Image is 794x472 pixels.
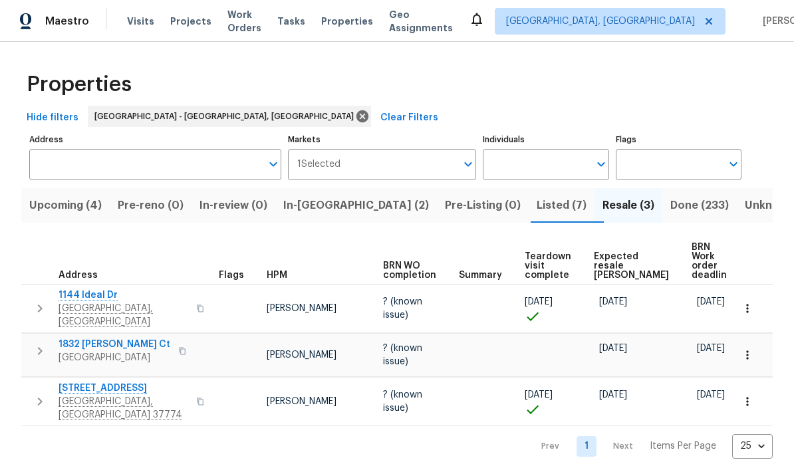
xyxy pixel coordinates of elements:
span: Properties [27,78,132,91]
p: Items Per Page [650,439,716,453]
div: [GEOGRAPHIC_DATA] - [GEOGRAPHIC_DATA], [GEOGRAPHIC_DATA] [88,106,371,127]
span: ? (known issue) [383,297,422,320]
span: Pre-Listing (0) [445,196,521,215]
span: Geo Assignments [389,8,453,35]
div: 25 [732,429,773,463]
span: HPM [267,271,287,280]
span: BRN Work order deadline [692,243,733,280]
span: Teardown visit complete [525,252,571,280]
span: [DATE] [599,297,627,306]
span: Expected resale [PERSON_NAME] [594,252,669,280]
span: Work Orders [227,8,261,35]
span: Visits [127,15,154,28]
button: Open [264,155,283,174]
span: In-review (0) [199,196,267,215]
span: [DATE] [525,390,553,400]
span: BRN WO completion [383,261,436,280]
a: Goto page 1 [577,436,596,457]
span: 1 Selected [297,159,340,170]
span: Pre-reno (0) [118,196,184,215]
span: Tasks [277,17,305,26]
label: Flags [616,136,741,144]
span: Listed (7) [537,196,587,215]
button: Open [459,155,477,174]
span: [PERSON_NAME] [267,304,336,313]
label: Individuals [483,136,608,144]
span: Maestro [45,15,89,28]
span: ? (known issue) [383,390,422,413]
span: In-[GEOGRAPHIC_DATA] (2) [283,196,429,215]
span: Clear Filters [380,110,438,126]
span: Address [59,271,98,280]
span: [DATE] [697,344,725,353]
span: Done (233) [670,196,729,215]
span: [GEOGRAPHIC_DATA] - [GEOGRAPHIC_DATA], [GEOGRAPHIC_DATA] [94,110,359,123]
span: [DATE] [697,297,725,306]
span: Upcoming (4) [29,196,102,215]
button: Open [592,155,610,174]
span: [GEOGRAPHIC_DATA] [59,351,170,364]
label: Markets [288,136,477,144]
span: [DATE] [599,344,627,353]
button: Hide filters [21,106,84,130]
span: [DATE] [599,390,627,400]
span: [PERSON_NAME] [267,397,336,406]
nav: Pagination Navigation [529,434,773,459]
span: Flags [219,271,244,280]
span: 1832 [PERSON_NAME] Ct [59,338,170,351]
span: ? (known issue) [383,344,422,366]
label: Address [29,136,281,144]
span: [DATE] [697,390,725,400]
span: Projects [170,15,211,28]
button: Open [724,155,743,174]
span: Properties [321,15,373,28]
span: Summary [459,271,502,280]
span: Resale (3) [602,196,654,215]
span: [DATE] [525,297,553,306]
span: [PERSON_NAME] [267,350,336,360]
span: [GEOGRAPHIC_DATA], [GEOGRAPHIC_DATA] [506,15,695,28]
span: Hide filters [27,110,78,126]
button: Clear Filters [375,106,444,130]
